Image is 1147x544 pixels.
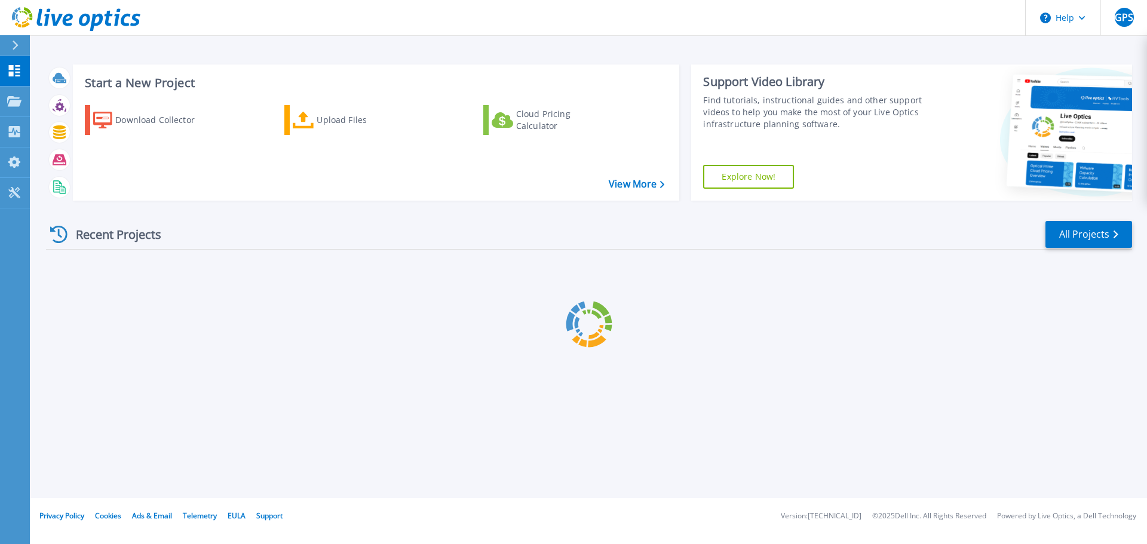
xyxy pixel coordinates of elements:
div: Cloud Pricing Calculator [516,108,612,132]
a: Cookies [95,511,121,521]
a: Upload Files [284,105,418,135]
li: © 2025 Dell Inc. All Rights Reserved [872,512,986,520]
a: Privacy Policy [39,511,84,521]
div: Upload Files [317,108,412,132]
a: Explore Now! [703,165,794,189]
div: Recent Projects [46,220,177,249]
h3: Start a New Project [85,76,664,90]
a: Support [256,511,283,521]
a: Cloud Pricing Calculator [483,105,617,135]
li: Powered by Live Optics, a Dell Technology [997,512,1136,520]
a: EULA [228,511,246,521]
li: Version: [TECHNICAL_ID] [781,512,861,520]
a: View More [609,179,664,190]
a: All Projects [1045,221,1132,248]
div: Support Video Library [703,74,928,90]
a: Telemetry [183,511,217,521]
span: GPS [1115,13,1133,22]
div: Find tutorials, instructional guides and other support videos to help you make the most of your L... [703,94,928,130]
div: Download Collector [115,108,211,132]
a: Ads & Email [132,511,172,521]
a: Download Collector [85,105,218,135]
